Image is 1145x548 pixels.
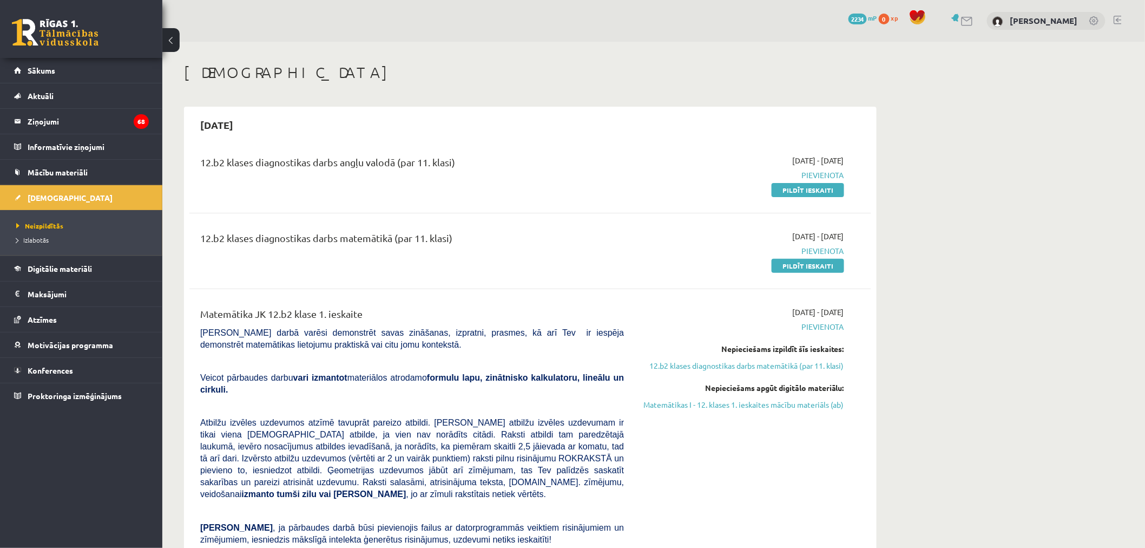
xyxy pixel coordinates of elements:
[792,306,844,318] span: [DATE] - [DATE]
[848,14,877,22] a: 2234 mP
[200,328,624,349] span: [PERSON_NAME] darbā varēsi demonstrēt savas zināšanas, izpratni, prasmes, kā arī Tev ir iespēja d...
[28,91,54,101] span: Aktuāli
[200,155,624,175] div: 12.b2 klases diagnostikas darbs angļu valodā (par 11. klasi)
[28,340,113,350] span: Motivācijas programma
[200,231,624,251] div: 12.b2 klases diagnostikas darbs matemātikā (par 11. klasi)
[792,155,844,166] span: [DATE] - [DATE]
[772,259,844,273] a: Pildīt ieskaiti
[242,490,274,499] b: izmanto
[992,16,1003,27] img: Emīls Linde
[891,14,898,22] span: xp
[14,185,149,210] a: [DEMOGRAPHIC_DATA]
[16,221,63,230] span: Neizpildītās
[640,169,844,181] span: Pievienota
[879,14,890,24] span: 0
[200,523,273,532] span: [PERSON_NAME]
[792,231,844,242] span: [DATE] - [DATE]
[868,14,877,22] span: mP
[14,383,149,408] a: Proktoringa izmēģinājums
[277,490,406,499] b: tumši zilu vai [PERSON_NAME]
[200,306,624,327] div: Matemātika JK 12.b2 klase 1. ieskaite
[28,315,57,324] span: Atzīmes
[134,114,149,129] i: 68
[16,235,152,245] a: Izlabotās
[189,112,244,138] h2: [DATE]
[200,523,624,544] span: , ja pārbaudes darbā būsi pievienojis failus ar datorprogrammās veiktiem risinājumiem un zīmējumi...
[200,373,624,394] b: formulu lapu, zinātnisko kalkulatoru, lineālu un cirkuli.
[14,83,149,108] a: Aktuāli
[28,282,149,306] legend: Maksājumi
[200,418,624,499] span: Atbilžu izvēles uzdevumos atzīmē tavuprāt pareizo atbildi. [PERSON_NAME] atbilžu izvēles uzdevuma...
[640,382,844,394] div: Nepieciešams apgūt digitālo materiālu:
[28,193,113,203] span: [DEMOGRAPHIC_DATA]
[848,14,867,24] span: 2234
[14,332,149,357] a: Motivācijas programma
[14,160,149,185] a: Mācību materiāli
[28,167,88,177] span: Mācību materiāli
[14,256,149,281] a: Digitālie materiāli
[200,373,624,394] span: Veicot pārbaudes darbu materiālos atrodamo
[293,373,347,382] b: vari izmantot
[14,282,149,306] a: Maksājumi
[640,343,844,355] div: Nepieciešams izpildīt šīs ieskaites:
[640,321,844,332] span: Pievienota
[14,109,149,134] a: Ziņojumi68
[28,391,122,401] span: Proktoringa izmēģinājums
[640,399,844,410] a: Matemātikas I - 12. klases 1. ieskaites mācību materiāls (ab)
[14,307,149,332] a: Atzīmes
[12,19,98,46] a: Rīgas 1. Tālmācības vidusskola
[28,366,73,375] span: Konferences
[14,58,149,83] a: Sākums
[14,358,149,383] a: Konferences
[640,360,844,371] a: 12.b2 klases diagnostikas darbs matemātikā (par 11. klasi)
[640,245,844,257] span: Pievienota
[772,183,844,197] a: Pildīt ieskaiti
[879,14,904,22] a: 0 xp
[16,236,49,244] span: Izlabotās
[28,109,149,134] legend: Ziņojumi
[28,66,55,75] span: Sākums
[184,63,877,82] h1: [DEMOGRAPHIC_DATA]
[1010,15,1078,26] a: [PERSON_NAME]
[28,264,92,273] span: Digitālie materiāli
[16,221,152,231] a: Neizpildītās
[14,134,149,159] a: Informatīvie ziņojumi
[28,134,149,159] legend: Informatīvie ziņojumi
